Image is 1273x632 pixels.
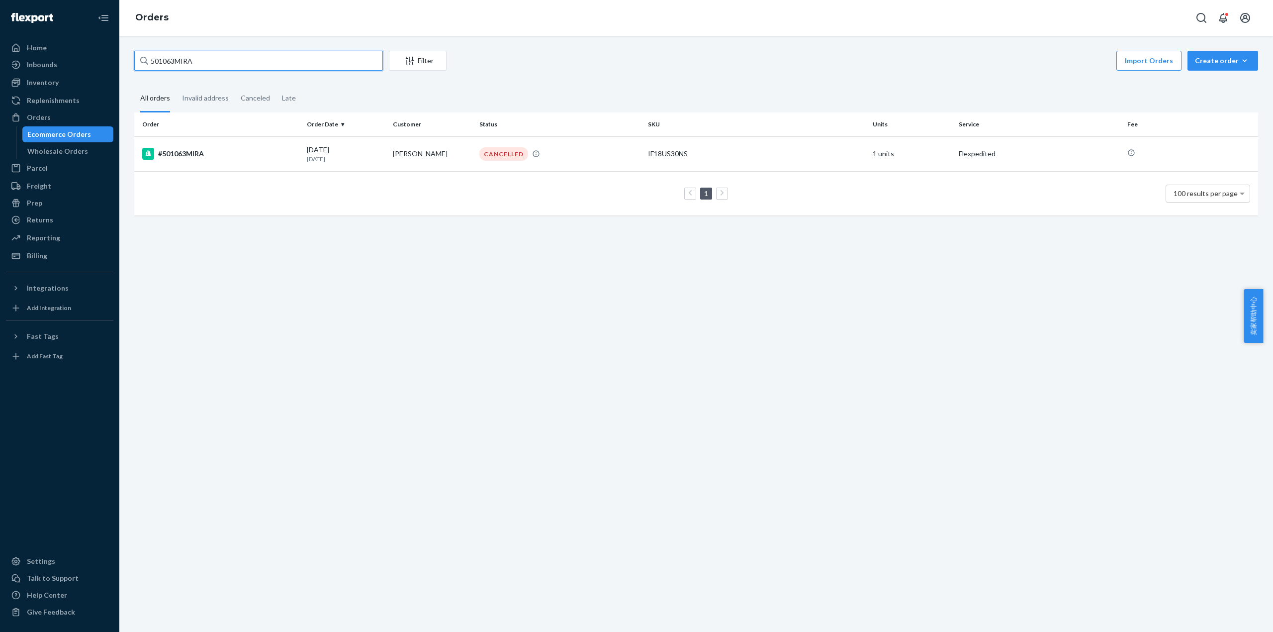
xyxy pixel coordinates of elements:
input: Search orders [134,51,383,71]
td: [PERSON_NAME] [389,136,475,171]
div: Prep [27,198,42,208]
button: 卖家帮助中心 [1244,289,1263,343]
div: Settings [27,556,55,566]
div: #501063MIRA [142,148,299,160]
button: Integrations [6,280,113,296]
th: Service [955,112,1123,136]
th: Fee [1123,112,1258,136]
div: All orders [140,85,170,112]
p: Flexpedited [959,149,1119,159]
div: Customer [393,120,471,128]
td: 1 units [869,136,955,171]
div: Talk to Support [27,573,79,583]
th: Status [475,112,644,136]
button: Give Feedback [6,604,113,620]
div: Add Fast Tag [27,352,63,360]
div: Parcel [27,163,48,173]
div: Integrations [27,283,69,293]
ol: breadcrumbs [127,3,177,32]
button: Fast Tags [6,328,113,344]
th: Units [869,112,955,136]
a: Orders [6,109,113,125]
a: Add Fast Tag [6,348,113,364]
a: Inbounds [6,57,113,73]
a: Add Integration [6,300,113,316]
a: Help Center [6,587,113,603]
div: Inventory [27,78,59,88]
a: Inventory [6,75,113,91]
a: Settings [6,553,113,569]
p: [DATE] [307,155,385,163]
th: Order Date [303,112,389,136]
button: Close Navigation [93,8,113,28]
a: Billing [6,248,113,264]
div: [DATE] [307,145,385,163]
div: Canceled [241,85,270,111]
button: Import Orders [1116,51,1182,71]
div: IF18US30NS [648,149,865,159]
div: Returns [27,215,53,225]
div: Filter [389,56,446,66]
a: Orders [135,12,169,23]
th: SKU [644,112,869,136]
a: Parcel [6,160,113,176]
div: Inbounds [27,60,57,70]
div: Give Feedback [27,607,75,617]
a: Ecommerce Orders [22,126,114,142]
span: 100 results per page [1174,189,1238,198]
button: Create order [1187,51,1258,71]
div: Home [27,43,47,53]
div: Reporting [27,233,60,243]
div: Add Integration [27,304,71,312]
a: Prep [6,195,113,211]
a: Replenishments [6,93,113,108]
div: Fast Tags [27,331,59,341]
a: Returns [6,212,113,228]
div: Freight [27,181,51,191]
a: Page 1 is your current page [702,189,710,198]
a: Reporting [6,230,113,246]
div: Create order [1195,56,1251,66]
button: Open Search Box [1191,8,1211,28]
div: Replenishments [27,96,80,105]
button: Open notifications [1213,8,1233,28]
a: Talk to Support [6,570,113,586]
div: Ecommerce Orders [27,129,91,139]
a: Home [6,40,113,56]
div: Invalid address [182,85,229,111]
button: Open account menu [1235,8,1255,28]
img: Flexport logo [11,13,53,23]
div: Help Center [27,590,67,600]
a: Freight [6,178,113,194]
div: Billing [27,251,47,261]
div: Wholesale Orders [27,146,88,156]
button: Filter [389,51,447,71]
div: CANCELLED [479,147,528,161]
th: Order [134,112,303,136]
a: Wholesale Orders [22,143,114,159]
div: Late [282,85,296,111]
div: Orders [27,112,51,122]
